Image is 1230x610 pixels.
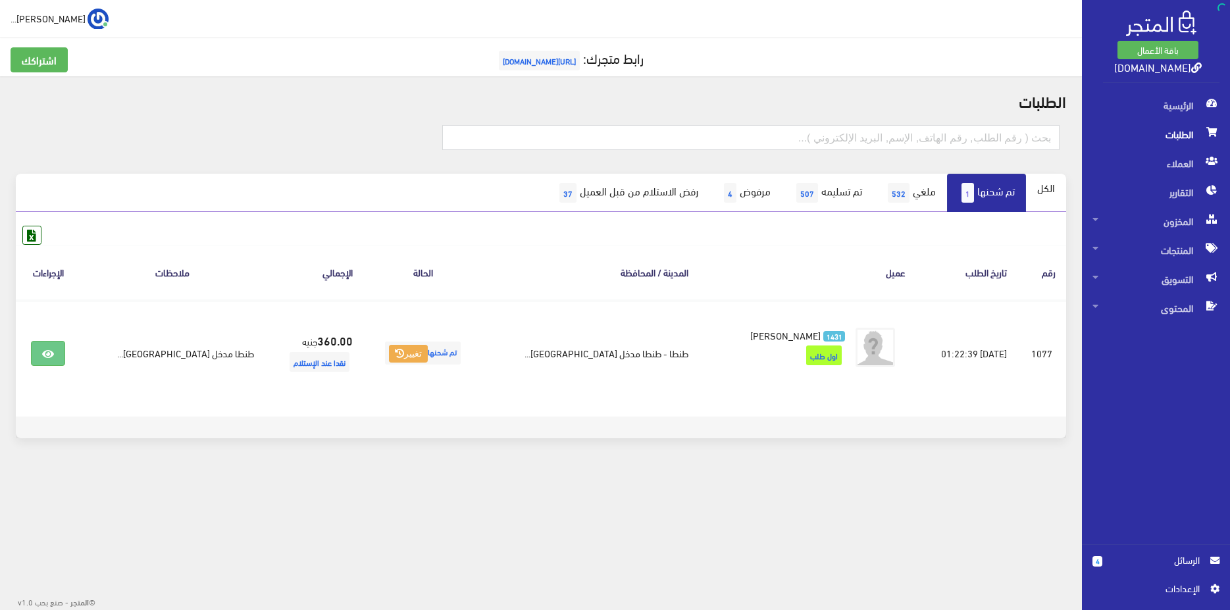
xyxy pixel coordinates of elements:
span: الرئيسية [1092,91,1219,120]
span: 4 [724,183,736,203]
img: ... [88,9,109,30]
span: 532 [888,183,910,203]
th: الإجراءات [16,245,80,299]
a: ملغي532 [873,174,947,212]
a: اﻹعدادات [1092,581,1219,602]
a: رابط متجرك:[URL][DOMAIN_NAME] [496,45,644,70]
span: 1431 [823,331,845,342]
div: © [5,593,95,610]
span: التسويق [1092,265,1219,293]
input: بحث ( رقم الطلب, رقم الهاتف, الإسم, البريد اﻹلكتروني )... [442,125,1060,150]
th: رقم [1017,245,1067,299]
span: 37 [559,183,577,203]
span: الطلبات [1092,120,1219,149]
a: 4 الرسائل [1092,553,1219,581]
strong: 360.00 [317,332,353,349]
a: المخزون [1082,207,1230,236]
a: العملاء [1082,149,1230,178]
a: باقة الأعمال [1117,41,1198,59]
th: المدينة / المحافظة [483,245,698,299]
span: [PERSON_NAME]... [11,10,86,26]
a: الرئيسية [1082,91,1230,120]
th: ملاحظات [80,245,264,299]
a: تم تسليمه507 [782,174,873,212]
img: avatar.png [856,328,895,367]
span: - صنع بحب v1.0 [18,594,68,609]
span: التقارير [1092,178,1219,207]
span: المخزون [1092,207,1219,236]
h2: الطلبات [16,92,1066,109]
span: 1 [961,183,974,203]
button: تغيير [389,345,428,363]
a: التقارير [1082,178,1230,207]
span: العملاء [1092,149,1219,178]
th: تاريخ الطلب [916,245,1017,299]
th: عميل [699,245,917,299]
a: تم شحنها1 [947,174,1026,212]
td: جنيه [265,300,363,406]
strong: المتجر [70,596,89,607]
a: [DOMAIN_NAME] [1114,57,1202,76]
a: المحتوى [1082,293,1230,322]
span: [URL][DOMAIN_NAME] [499,51,580,70]
td: [DATE] 01:22:39 [916,300,1017,406]
a: الكل [1026,174,1066,201]
td: طنطا - طنطا مدخل [GEOGRAPHIC_DATA]... [483,300,698,406]
span: 4 [1092,556,1102,567]
span: تم شحنها [385,342,461,365]
th: اﻹجمالي [265,245,363,299]
img: . [1126,11,1196,36]
span: 507 [796,183,818,203]
span: اول طلب [806,345,842,365]
span: نقدا عند الإستلام [290,352,349,372]
span: المنتجات [1092,236,1219,265]
span: المحتوى [1092,293,1219,322]
td: طنطا مدخل [GEOGRAPHIC_DATA]... [80,300,264,406]
td: 1077 [1017,300,1067,406]
span: [PERSON_NAME] [750,326,821,344]
a: ... [PERSON_NAME]... [11,8,109,29]
a: اشتراكك [11,47,68,72]
a: رفض الاستلام من قبل العميل37 [545,174,709,212]
a: 1431 [PERSON_NAME] [720,328,845,342]
a: الطلبات [1082,120,1230,149]
a: مرفوض4 [709,174,782,212]
span: الرسائل [1113,553,1200,567]
th: الحالة [363,245,484,299]
span: اﻹعدادات [1103,581,1199,596]
a: المنتجات [1082,236,1230,265]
